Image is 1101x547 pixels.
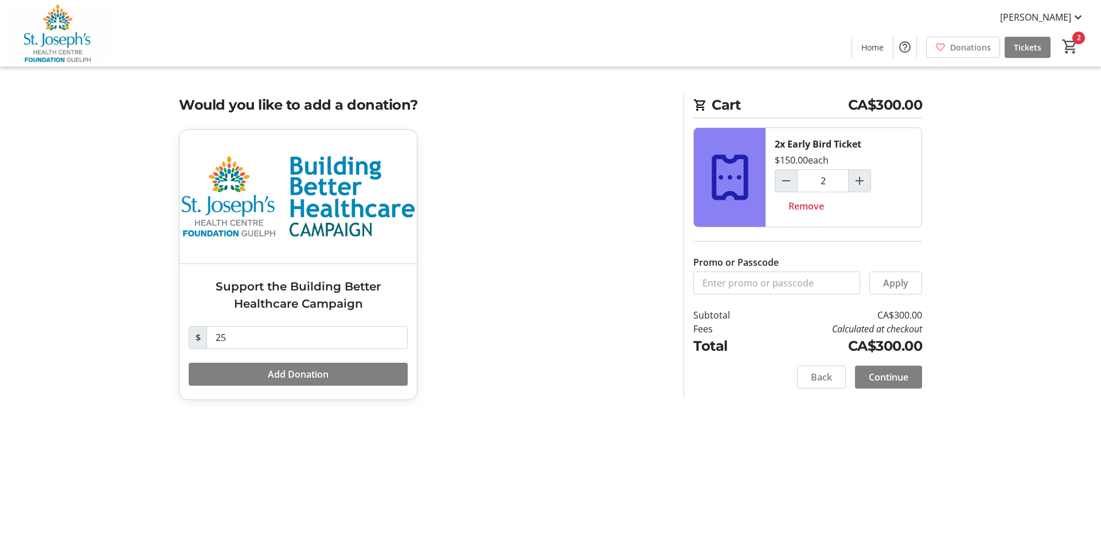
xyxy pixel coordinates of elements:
[788,199,824,213] span: Remove
[693,95,922,118] h2: Cart
[811,370,832,384] span: Back
[760,336,922,356] td: CA$300.00
[852,37,893,58] a: Home
[760,322,922,336] td: Calculated at checkout
[693,271,860,294] input: Enter promo or passcode
[189,278,408,312] h3: Support the Building Better Healthcare Campaign
[268,367,329,381] span: Add Donation
[7,5,109,62] img: St. Joseph's Health Centre Foundation Guelph's Logo
[179,95,670,115] h2: Would you like to add a donation?
[206,326,408,349] input: Donation Amount
[760,308,922,322] td: CA$300.00
[775,153,829,167] div: $150.00 each
[1014,41,1041,53] span: Tickets
[775,137,861,151] div: 2x Early Bird Ticket
[1060,36,1080,57] button: Cart
[797,169,849,192] input: Early Bird Ticket Quantity
[1005,37,1051,58] a: Tickets
[926,37,1000,58] a: Donations
[1000,10,1071,24] span: [PERSON_NAME]
[869,370,908,384] span: Continue
[848,95,923,115] span: CA$300.00
[869,271,922,294] button: Apply
[775,195,838,218] button: Remove
[950,41,991,53] span: Donations
[861,41,884,53] span: Home
[189,326,207,349] span: $
[883,276,908,290] span: Apply
[189,363,408,386] button: Add Donation
[693,255,779,269] label: Promo or Passcode
[179,130,417,263] img: Support the Building Better Healthcare Campaign
[775,170,797,192] button: Decrement by one
[855,366,922,389] button: Continue
[797,366,846,389] button: Back
[991,8,1094,26] button: [PERSON_NAME]
[693,308,760,322] td: Subtotal
[693,336,760,356] td: Total
[849,170,870,192] button: Increment by one
[893,36,916,59] button: Help
[693,322,760,336] td: Fees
